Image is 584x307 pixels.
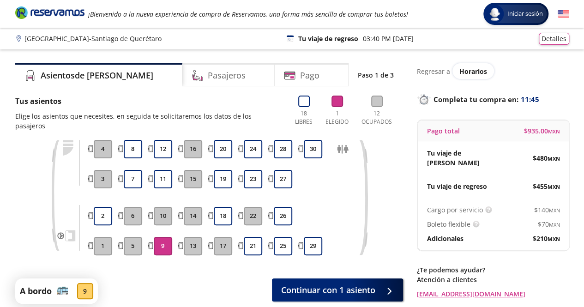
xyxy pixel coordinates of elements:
p: 1 Elegido [323,109,351,126]
span: $ 70 [538,219,560,229]
p: ¿Te podemos ayudar? [417,265,569,275]
span: 11:45 [521,94,539,105]
button: 29 [304,237,322,255]
p: Adicionales [427,234,464,243]
p: Boleto flexible [427,219,470,229]
button: English [558,8,569,20]
button: 7 [124,170,142,188]
p: Tus asientos [15,96,282,107]
span: Iniciar sesión [504,9,547,18]
p: Regresar a [417,66,450,76]
button: 24 [244,140,262,158]
button: 17 [214,237,232,255]
button: Detalles [539,33,569,45]
small: MXN [549,207,560,214]
h4: Pago [300,69,319,82]
button: 26 [274,207,292,225]
p: Tu viaje de regreso [427,181,487,191]
button: 5 [124,237,142,255]
span: Horarios [459,67,487,76]
button: 28 [274,140,292,158]
button: 13 [184,237,202,255]
small: MXN [548,183,560,190]
p: Tu viaje de [PERSON_NAME] [427,148,494,168]
button: 23 [244,170,262,188]
p: Paso 1 de 3 [358,70,394,80]
button: 22 [244,207,262,225]
button: 19 [214,170,232,188]
button: 14 [184,207,202,225]
button: 16 [184,140,202,158]
p: Elige los asientos que necesites, en seguida te solicitaremos los datos de los pasajeros [15,111,282,131]
p: 12 Ocupados [358,109,396,126]
small: MXN [548,235,560,242]
button: 27 [274,170,292,188]
div: 9 [77,283,93,299]
button: 4 [94,140,112,158]
button: 18 [214,207,232,225]
p: Cargo por servicio [427,205,483,215]
button: 25 [274,237,292,255]
button: 21 [244,237,262,255]
button: 6 [124,207,142,225]
button: 2 [94,207,112,225]
p: 18 Libres [291,109,317,126]
button: 30 [304,140,322,158]
span: $ 935.00 [524,126,560,136]
small: MXN [548,155,560,162]
button: 11 [154,170,172,188]
small: MXN [548,128,560,135]
span: Continuar con 1 asiento [281,284,375,296]
a: [EMAIL_ADDRESS][DOMAIN_NAME] [417,289,569,299]
button: 8 [124,140,142,158]
span: $ 210 [533,234,560,243]
em: ¡Bienvenido a la nueva experiencia de compra de Reservamos, una forma más sencilla de comprar tus... [88,10,408,18]
button: 20 [214,140,232,158]
i: Brand Logo [15,6,84,19]
p: Pago total [427,126,460,136]
p: 03:40 PM [DATE] [363,34,414,43]
button: 9 [154,237,172,255]
span: $ 140 [534,205,560,215]
p: Tu viaje de regreso [298,34,358,43]
p: Completa tu compra en : [417,93,569,106]
h4: Pasajeros [208,69,246,82]
div: Regresar a ver horarios [417,63,569,79]
span: $ 455 [533,181,560,191]
p: A bordo [20,285,52,297]
p: [GEOGRAPHIC_DATA] - Santiago de Querétaro [24,34,162,43]
button: Continuar con 1 asiento [272,278,403,301]
small: MXN [549,221,560,228]
span: $ 480 [533,153,560,163]
h4: Asientos de [PERSON_NAME] [41,69,153,82]
button: 15 [184,170,202,188]
button: 10 [154,207,172,225]
button: 1 [94,237,112,255]
p: Atención a clientes [417,275,569,284]
button: 12 [154,140,172,158]
a: Brand Logo [15,6,84,22]
button: 3 [94,170,112,188]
